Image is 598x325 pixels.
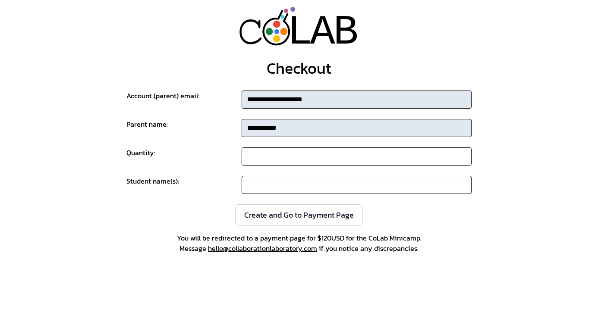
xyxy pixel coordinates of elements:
[126,176,242,194] div: Student name(s):
[235,204,363,226] button: Create and Go to Payment Page
[208,243,317,253] a: hello@​collaboration​laboratory​.com
[218,7,379,46] a: LAB
[126,91,242,109] div: Account (parent) email:
[287,7,312,58] div: L
[334,7,359,58] div: B
[126,147,242,166] div: Quantity:
[126,119,242,137] div: Parent name:
[126,233,472,253] span: You will be redirected to a payment page for $ 120 USD for the CoLab Minicamp . Message if you no...
[310,7,335,58] div: A
[267,59,331,77] div: Checkout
